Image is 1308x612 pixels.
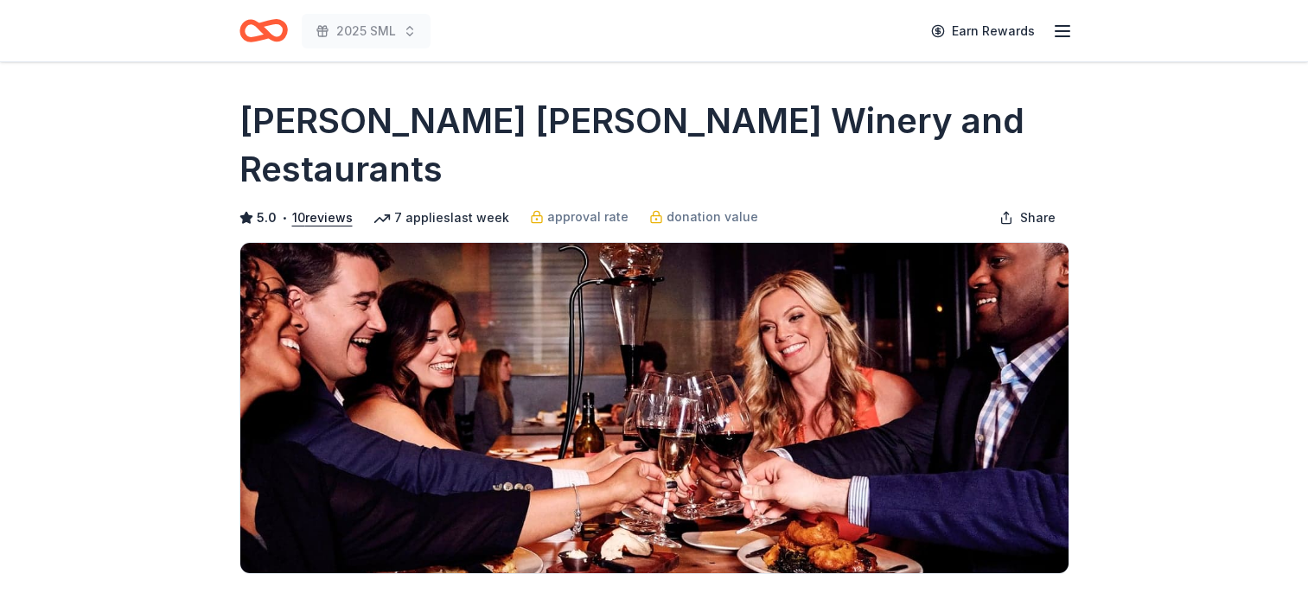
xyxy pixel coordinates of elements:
[239,10,288,51] a: Home
[336,21,396,41] span: 2025 SML
[986,201,1069,235] button: Share
[302,14,431,48] button: 2025 SML
[240,243,1069,573] img: Image for Cooper's Hawk Winery and Restaurants
[373,207,509,228] div: 7 applies last week
[547,207,628,227] span: approval rate
[292,207,353,228] button: 10reviews
[1020,207,1056,228] span: Share
[530,207,628,227] a: approval rate
[257,207,277,228] span: 5.0
[281,211,287,225] span: •
[239,97,1069,194] h1: [PERSON_NAME] [PERSON_NAME] Winery and Restaurants
[921,16,1045,47] a: Earn Rewards
[649,207,758,227] a: donation value
[667,207,758,227] span: donation value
